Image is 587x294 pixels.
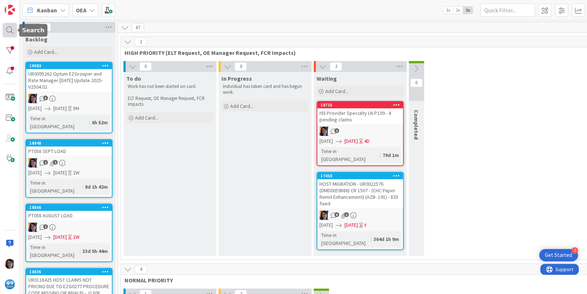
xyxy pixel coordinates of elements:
[26,204,112,220] div: 18866PT058 AUGUST LOAD
[319,221,333,229] span: [DATE]
[345,137,358,145] span: [DATE]
[480,4,535,17] input: Quick Filter...
[413,110,420,140] span: Completed
[135,37,147,46] span: 2
[334,128,339,133] span: 1
[321,102,403,108] div: 18715
[25,62,113,133] a: 18983UR0095262 Optum EZGrouper and Rate Manager [DATE] Update 2025- V2504.02TC[DATE][DATE]5MTime ...
[317,126,403,136] div: TC
[26,204,112,211] div: 18866
[5,5,15,15] img: Visit kanbanzone.com
[319,210,329,220] img: TC
[83,183,110,191] div: 8d 1h 42m
[330,62,342,71] span: 2
[29,141,112,146] div: 18948
[26,211,112,220] div: PT058 AUGUST LOAD
[25,139,113,198] a: 18948PT058 SEPT LOADTC[DATE][DATE]2WTime in [GEOGRAPHIC_DATA]:8d 1h 42m
[344,212,349,217] span: 1
[26,63,112,69] div: 18983
[321,173,403,178] div: 17450
[135,114,158,121] span: Add Card...
[380,151,381,159] span: :
[317,210,403,220] div: TC
[317,102,403,124] div: 18715I93 Provider Specialty LN P109 - 4 pending claims
[38,23,51,32] span: 15
[82,183,83,191] span: :
[317,172,404,250] a: 17450HOST MIGRATION - UR0022576 (DMD0059886) CR 1507 - (CHC Paper Remit Enhancement) (AZB- 191) -...
[317,108,403,124] div: I93 Provider Specialty LN P109 - 4 pending claims
[223,84,307,96] p: Individual has taken card and has begun work.
[381,151,401,159] div: 79d 1m
[26,158,112,168] div: TC
[128,84,212,89] p: Work has not been started on card.
[25,204,113,262] a: 18866PT058 AUGUST LOADTC[DATE][DATE]2WTime in [GEOGRAPHIC_DATA]:33d 5h 44m
[235,62,247,71] span: 0
[73,105,79,112] div: 5M
[29,269,112,274] div: 18835
[90,118,110,126] div: 6h 52m
[319,147,380,163] div: Time in [GEOGRAPHIC_DATA]
[26,140,112,146] div: 18948
[28,105,42,112] span: [DATE]
[317,101,404,166] a: 18715I93 Provider Specialty LN P109 - 4 pending claimsTC[DATE][DATE]4DTime in [GEOGRAPHIC_DATA]:7...
[128,96,212,108] p: ELT Request, OE Manager Request, FCR Impacts
[5,279,15,289] img: avatar
[317,102,403,108] div: 18715
[15,1,33,10] span: Support
[364,137,370,145] div: 4D
[73,169,80,177] div: 2W
[28,169,42,177] span: [DATE]
[325,88,348,94] span: Add Card...
[443,7,453,14] span: 1x
[345,221,358,229] span: [DATE]
[319,137,333,145] span: [DATE]
[26,63,112,92] div: 18983UR0095262 Optum EZGrouper and Rate Manager [DATE] Update 2025- V2504.02
[5,259,15,269] img: TC
[317,179,403,208] div: HOST MIGRATION - UR0022576 (DMD0059886) CR 1507 - (CHC Paper Remit Enhancement) (AZB- 191) - 835 ...
[539,249,578,261] div: Open Get Started checklist, remaining modules: 3
[53,169,67,177] span: [DATE]
[364,221,367,229] div: Y
[28,179,82,195] div: Time in [GEOGRAPHIC_DATA]
[317,173,403,179] div: 17450
[26,94,112,103] div: TC
[89,118,90,126] span: :
[26,222,112,232] div: TC
[139,62,152,71] span: 0
[28,158,38,168] img: TC
[28,233,42,241] span: [DATE]
[135,265,147,274] span: 4
[319,231,371,247] div: Time in [GEOGRAPHIC_DATA]
[29,205,112,210] div: 18866
[132,23,144,32] span: 67
[221,75,252,82] span: In Progress
[22,27,45,34] h5: Search
[73,233,80,241] div: 2W
[80,247,81,255] span: :
[317,75,337,82] span: Waiting
[53,160,58,165] span: 1
[410,78,423,87] span: 0
[372,235,401,243] div: 364d 1h 9m
[126,75,141,82] span: To do
[317,173,403,208] div: 17450HOST MIGRATION - UR0022576 (DMD0059886) CR 1507 - (CHC Paper Remit Enhancement) (AZB- 191) -...
[26,269,112,275] div: 18835
[28,94,38,103] img: TC
[43,96,48,100] span: 3
[319,126,329,136] img: TC
[28,222,38,232] img: TC
[334,212,339,217] span: 6
[34,49,57,55] span: Add Card...
[545,251,572,259] div: Get Started
[37,6,57,15] span: Kanban
[230,103,253,109] span: Add Card...
[28,243,80,259] div: Time in [GEOGRAPHIC_DATA]
[25,36,48,43] span: Backlog
[53,105,67,112] span: [DATE]
[26,69,112,92] div: UR0095262 Optum EZGrouper and Rate Manager [DATE] Update 2025- V2504.02
[28,114,89,130] div: Time in [GEOGRAPHIC_DATA]
[26,140,112,156] div: 18948PT058 SEPT LOAD
[81,247,110,255] div: 33d 5h 44m
[76,7,86,14] b: OEA
[453,7,463,14] span: 2x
